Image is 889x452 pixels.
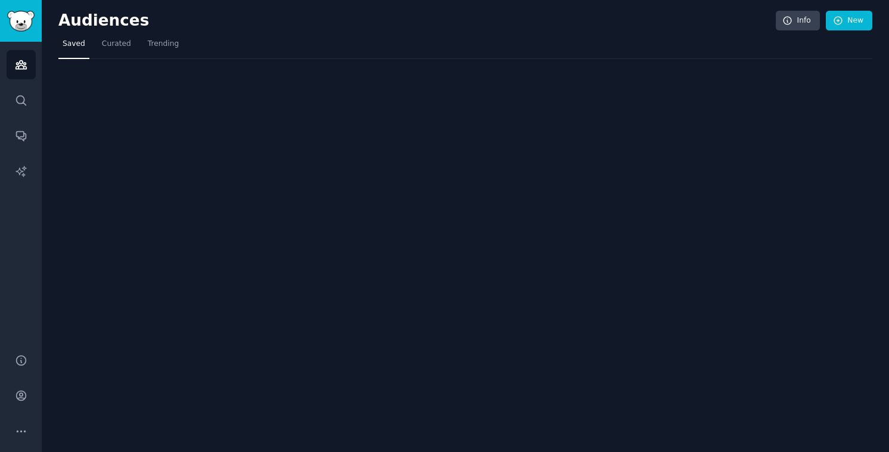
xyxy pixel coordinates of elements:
span: Saved [63,39,85,49]
span: Trending [148,39,179,49]
a: Trending [144,35,183,59]
span: Curated [102,39,131,49]
a: New [826,11,872,31]
a: Info [776,11,820,31]
a: Saved [58,35,89,59]
h2: Audiences [58,11,776,30]
a: Curated [98,35,135,59]
img: GummySearch logo [7,11,35,32]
